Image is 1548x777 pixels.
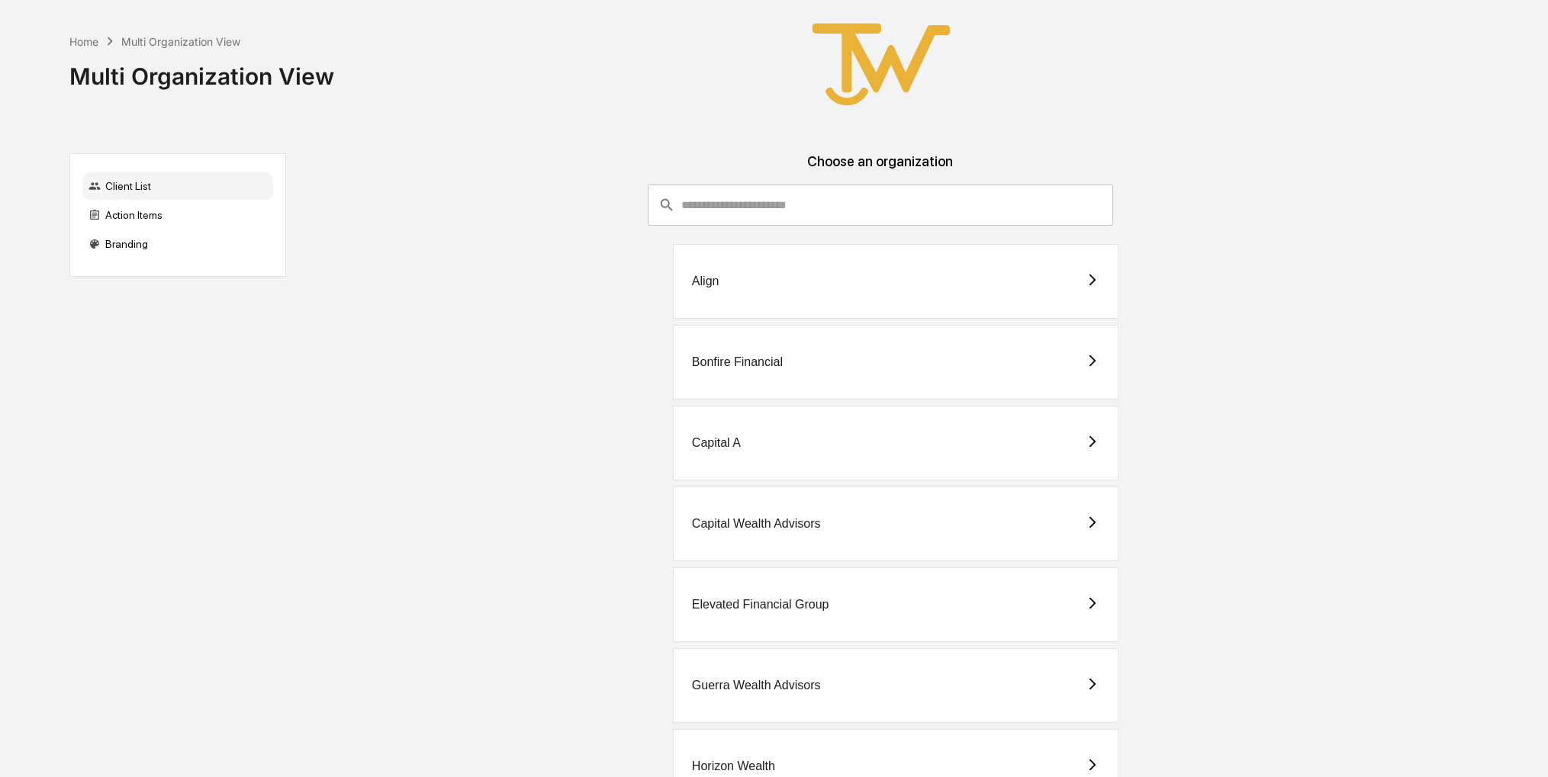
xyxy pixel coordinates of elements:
[69,50,334,90] div: Multi Organization View
[648,185,1113,226] div: consultant-dashboard__filter-organizations-search-bar
[692,517,821,531] div: Capital Wealth Advisors
[82,201,273,229] div: Action Items
[692,275,719,288] div: Align
[82,172,273,200] div: Client List
[82,230,273,258] div: Branding
[692,759,775,773] div: Horizon Wealth
[1499,727,1540,768] iframe: Open customer support
[805,12,957,117] img: True West
[692,355,783,369] div: Bonfire Financial
[298,153,1463,185] div: Choose an organization
[692,598,829,612] div: Elevated Financial Group
[69,35,98,48] div: Home
[692,679,821,692] div: Guerra Wealth Advisors
[121,35,240,48] div: Multi Organization View
[692,436,741,450] div: Capital A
